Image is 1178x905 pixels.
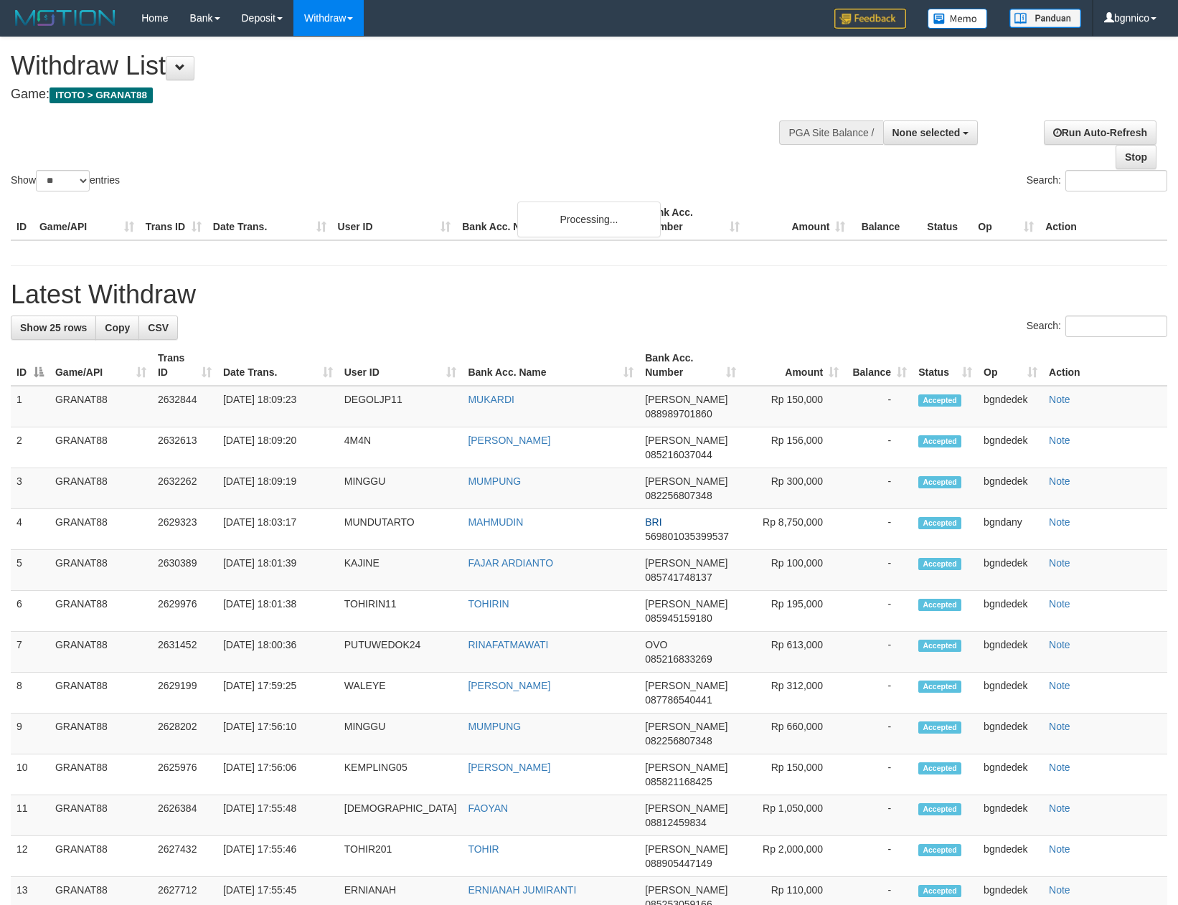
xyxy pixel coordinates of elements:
th: Bank Acc. Name: activate to sort column ascending [462,345,639,386]
span: Accepted [918,394,961,407]
a: FAOYAN [468,802,508,814]
td: Rp 195,000 [742,591,844,632]
span: [PERSON_NAME] [645,721,727,732]
a: Note [1049,475,1070,487]
td: MINGGU [339,714,463,754]
a: FAJAR ARDIANTO [468,557,553,569]
td: [DATE] 17:55:48 [217,795,339,836]
td: [DATE] 18:09:23 [217,386,339,427]
span: Accepted [918,640,961,652]
td: [DATE] 18:03:17 [217,509,339,550]
td: bgndedek [978,714,1043,754]
span: Copy 088989701860 to clipboard [645,408,712,420]
img: MOTION_logo.png [11,7,120,29]
td: GRANAT88 [50,386,152,427]
span: Accepted [918,844,961,856]
a: Note [1049,843,1070,855]
span: Copy 082256807348 to clipboard [645,735,712,747]
td: 2629976 [152,591,217,632]
a: Show 25 rows [11,316,96,340]
td: [DATE] 18:09:19 [217,468,339,509]
td: 2631452 [152,632,217,673]
td: 6 [11,591,50,632]
a: TOHIR [468,843,499,855]
th: ID: activate to sort column descending [11,345,50,386]
td: GRANAT88 [50,673,152,714]
th: Op [972,199,1040,240]
td: GRANAT88 [50,591,152,632]
td: 1 [11,386,50,427]
span: [PERSON_NAME] [645,557,727,569]
td: 2 [11,427,50,468]
div: Processing... [517,202,661,237]
h1: Latest Withdraw [11,280,1167,309]
th: Amount: activate to sort column ascending [742,345,844,386]
td: GRANAT88 [50,509,152,550]
a: [PERSON_NAME] [468,435,550,446]
td: GRANAT88 [50,754,152,795]
td: - [844,550,913,591]
th: Bank Acc. Name [456,199,639,240]
a: Note [1049,557,1070,569]
th: Amount [745,199,852,240]
a: Note [1049,762,1070,773]
a: TOHIRIN [468,598,509,610]
td: - [844,795,913,836]
span: Accepted [918,885,961,897]
span: [PERSON_NAME] [645,680,727,691]
a: Note [1049,435,1070,446]
th: Date Trans.: activate to sort column ascending [217,345,339,386]
h4: Game: [11,87,771,102]
span: Accepted [918,558,961,570]
td: 4M4N [339,427,463,468]
td: bgndedek [978,632,1043,673]
span: Accepted [918,476,961,488]
td: - [844,427,913,468]
a: [PERSON_NAME] [468,762,550,773]
th: Trans ID [140,199,207,240]
td: [DATE] 17:55:46 [217,836,339,877]
td: - [844,632,913,673]
span: Copy 085741748137 to clipboard [645,572,712,583]
a: MUMPUNG [468,721,521,732]
td: 2632844 [152,386,217,427]
td: GRANAT88 [50,632,152,673]
span: Copy 087786540441 to clipboard [645,694,712,706]
td: Rp 300,000 [742,468,844,509]
th: Op: activate to sort column ascending [978,345,1043,386]
th: Game/API: activate to sort column ascending [50,345,152,386]
span: Copy 085216037044 to clipboard [645,449,712,460]
td: 2628202 [152,714,217,754]
td: Rp 100,000 [742,550,844,591]
td: 2629199 [152,673,217,714]
span: ITOTO > GRANAT88 [50,87,153,103]
span: [PERSON_NAME] [645,884,727,896]
td: - [844,673,913,714]
a: Stop [1116,145,1156,169]
td: Rp 150,000 [742,754,844,795]
td: GRANAT88 [50,427,152,468]
a: Note [1049,802,1070,814]
span: Copy 085945159180 to clipboard [645,612,712,624]
td: [DATE] 18:01:38 [217,591,339,632]
a: Note [1049,639,1070,650]
td: 5 [11,550,50,591]
td: 2632613 [152,427,217,468]
td: - [844,509,913,550]
td: [DATE] 17:56:10 [217,714,339,754]
td: KAJINE [339,550,463,591]
td: bgndedek [978,673,1043,714]
td: 2627432 [152,836,217,877]
a: MUMPUNG [468,475,521,487]
td: bgndedek [978,591,1043,632]
th: Bank Acc. Number [639,199,745,240]
a: MAHMUDIN [468,516,523,528]
td: [DEMOGRAPHIC_DATA] [339,795,463,836]
td: 8 [11,673,50,714]
span: Accepted [918,762,961,774]
td: WALEYE [339,673,463,714]
td: Rp 660,000 [742,714,844,754]
th: User ID: activate to sort column ascending [339,345,463,386]
a: Note [1049,598,1070,610]
span: Copy 088905447149 to clipboard [645,858,712,869]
